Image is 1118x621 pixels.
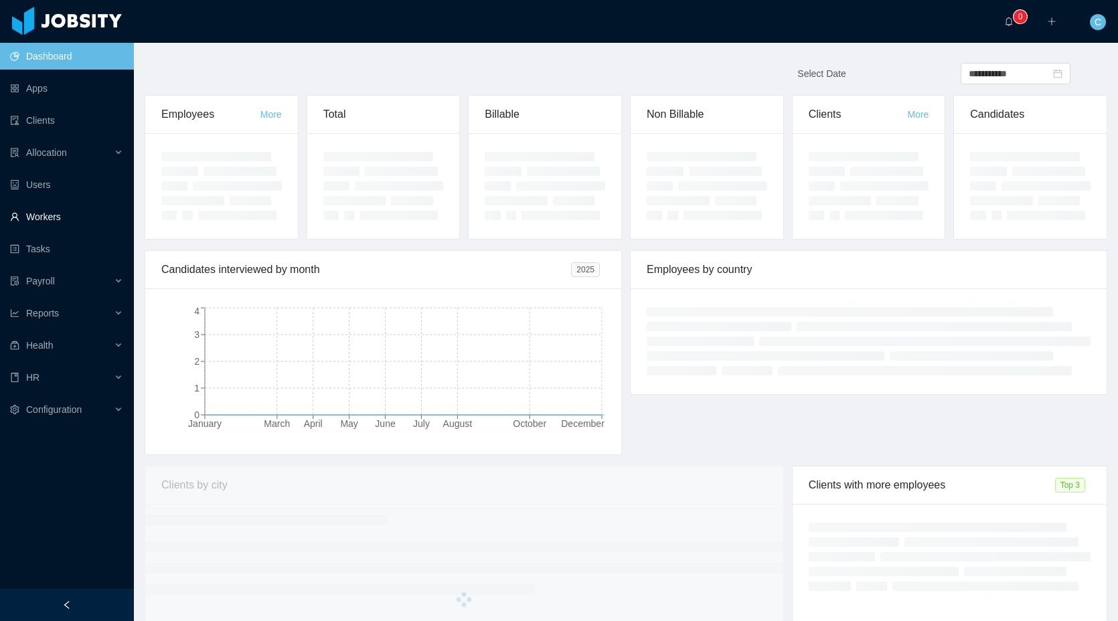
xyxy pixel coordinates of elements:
[194,306,199,317] tspan: 4
[375,418,396,429] tspan: June
[340,418,357,429] tspan: May
[1095,14,1101,30] span: C
[10,43,123,70] a: icon: pie-chartDashboard
[10,107,123,134] a: icon: auditClients
[194,410,199,420] tspan: 0
[443,418,473,429] tspan: August
[10,171,123,198] a: icon: robotUsers
[1014,10,1027,23] sup: 0
[485,96,605,133] div: Billable
[188,418,222,429] tspan: January
[26,276,55,286] span: Payroll
[10,148,19,157] i: icon: solution
[323,96,444,133] div: Total
[161,96,260,133] div: Employees
[10,405,19,414] i: icon: setting
[10,75,123,102] a: icon: appstoreApps
[260,109,282,120] a: More
[1055,478,1085,493] span: Top 3
[304,418,323,429] tspan: April
[561,418,605,429] tspan: December
[797,68,846,79] span: Select Date
[161,251,571,288] div: Candidates interviewed by month
[26,340,53,351] span: Health
[1004,17,1014,26] i: icon: bell
[26,147,67,158] span: Allocation
[26,372,39,383] span: HR
[194,329,199,340] tspan: 3
[10,308,19,318] i: icon: line-chart
[194,356,199,367] tspan: 2
[413,418,430,429] tspan: July
[1053,69,1062,78] i: icon: calendar
[26,404,82,415] span: Configuration
[809,466,1055,504] div: Clients with more employees
[10,276,19,286] i: icon: file-protect
[264,418,290,429] tspan: March
[10,236,123,262] a: icon: profileTasks
[809,96,908,133] div: Clients
[647,251,1091,288] div: Employees by country
[10,203,123,230] a: icon: userWorkers
[647,96,767,133] div: Non Billable
[10,373,19,382] i: icon: book
[907,109,929,120] a: More
[571,262,600,277] span: 2025
[194,383,199,393] tspan: 1
[970,96,1091,133] div: Candidates
[10,341,19,350] i: icon: medicine-box
[26,308,59,319] span: Reports
[513,418,546,429] tspan: October
[1047,17,1056,26] i: icon: plus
